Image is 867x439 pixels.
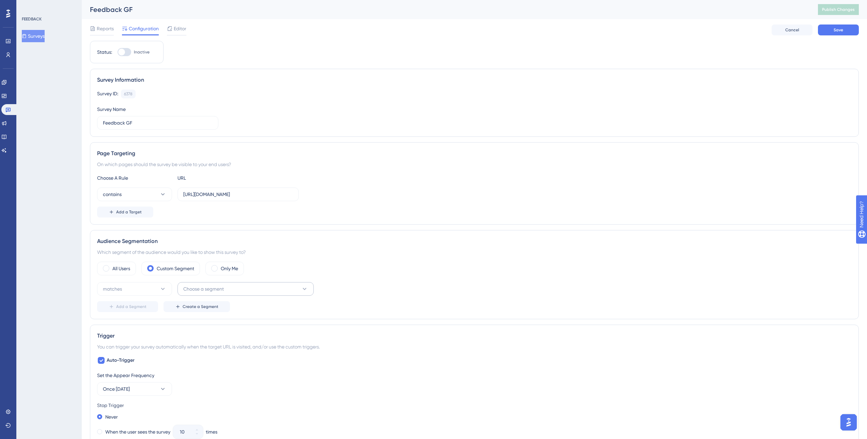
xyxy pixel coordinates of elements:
[838,412,859,433] iframe: UserGuiding AI Assistant Launcher
[90,5,801,14] div: Feedback GF
[97,149,852,158] div: Page Targeting
[183,191,293,198] input: yourwebsite.com/path
[134,49,150,55] span: Inactive
[206,428,217,436] div: times
[97,76,852,84] div: Survey Information
[112,264,130,273] label: All Users
[183,285,224,293] span: Choose a segment
[97,401,852,409] div: Stop Trigger
[97,301,158,312] button: Add a Segment
[183,304,218,309] span: Create a Segment
[834,27,843,33] span: Save
[157,264,194,273] label: Custom Segment
[221,264,238,273] label: Only Me
[822,7,855,12] span: Publish Changes
[97,160,852,168] div: On which pages should the survey be visible to your end users?
[97,207,153,217] button: Add a Target
[103,285,122,293] span: matches
[177,174,252,182] div: URL
[107,356,135,364] span: Auto-Trigger
[164,301,230,312] button: Create a Segment
[174,25,186,33] span: Editor
[97,188,172,201] button: contains
[97,371,852,379] div: Set the Appear Frequency
[97,237,852,245] div: Audience Segmentation
[105,413,118,421] label: Never
[103,119,213,127] input: Type your Survey name
[97,248,852,256] div: Which segment of the audience would you like to show this survey to?
[22,30,45,42] button: Surveys
[177,282,314,296] button: Choose a segment
[116,304,146,309] span: Add a Segment
[103,385,130,393] span: Once [DATE]
[785,27,799,33] span: Cancel
[772,25,812,35] button: Cancel
[97,105,126,113] div: Survey Name
[97,282,172,296] button: matches
[818,25,859,35] button: Save
[22,16,42,22] div: FEEDBACK
[97,332,852,340] div: Trigger
[97,25,114,33] span: Reports
[97,174,172,182] div: Choose A Rule
[97,90,118,98] div: Survey ID:
[97,343,852,351] div: You can trigger your survey automatically when the target URL is visited, and/or use the custom t...
[103,190,122,198] span: contains
[818,4,859,15] button: Publish Changes
[116,209,142,215] span: Add a Target
[97,382,172,396] button: Once [DATE]
[129,25,159,33] span: Configuration
[16,2,43,10] span: Need Help?
[105,428,170,436] label: When the user sees the survey
[97,48,112,56] div: Status:
[124,91,133,97] div: 6378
